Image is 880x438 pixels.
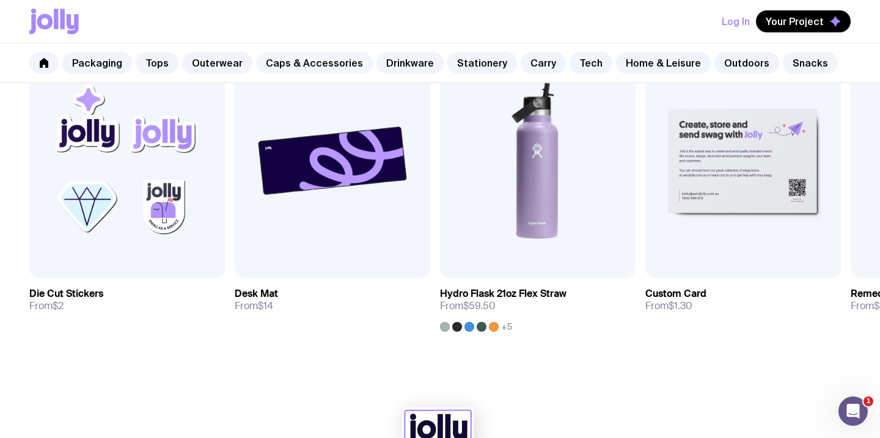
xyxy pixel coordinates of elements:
a: Die Cut StickersFrom$2 [29,278,225,322]
a: Carry [521,52,566,74]
span: $59.50 [463,299,496,312]
span: From [440,300,496,312]
a: Caps & Accessories [256,52,373,74]
h3: Desk Mat [235,288,278,300]
a: Snacks [783,52,838,74]
a: Desk MatFrom$14 [235,278,430,322]
h3: Custom Card [645,288,706,300]
span: $14 [258,299,273,312]
a: Drinkware [376,52,444,74]
h3: Hydro Flask 21oz Flex Straw [440,288,566,300]
button: Log In [722,10,750,32]
span: $1.30 [669,299,692,312]
span: +5 [501,322,512,332]
iframe: Intercom live chat [838,396,868,426]
a: Tech [570,52,612,74]
a: Packaging [62,52,132,74]
h3: Die Cut Stickers [29,288,103,300]
span: $2 [53,299,64,312]
span: 1 [864,396,873,406]
span: Your Project [766,15,824,27]
a: Outdoors [714,52,779,74]
a: Custom CardFrom$1.30 [645,278,841,322]
span: From [29,300,64,312]
a: Home & Leisure [616,52,711,74]
a: Hydro Flask 21oz Flex StrawFrom$59.50+5 [440,278,636,332]
a: Outerwear [182,52,252,74]
span: From [235,300,273,312]
span: From [645,300,692,312]
button: Your Project [756,10,851,32]
a: Tops [136,52,178,74]
a: Stationery [447,52,517,74]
